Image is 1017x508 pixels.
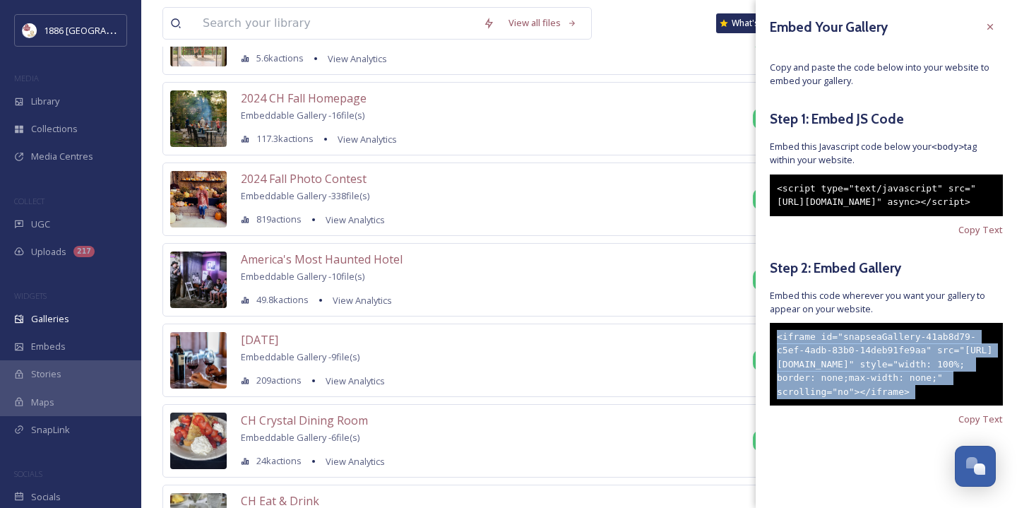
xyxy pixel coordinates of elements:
span: WIDGETS [14,290,47,301]
span: Collections [31,122,78,136]
span: Copy Text [958,413,1003,426]
span: View Analytics [333,294,392,307]
span: Library [31,95,59,108]
span: Galleries [31,312,69,326]
span: Embeds [31,340,66,353]
button: Open Chat [955,446,996,487]
span: 2024 Fall Photo Contest [241,171,367,187]
a: View all files [501,9,584,37]
a: What's New [716,13,787,33]
h5: Step 2: Embed Gallery [770,258,1003,278]
span: 5.6k actions [256,52,304,65]
span: [DATE] [241,332,278,348]
div: 217 [73,246,95,257]
span: Embeddable Gallery - 9 file(s) [241,350,359,363]
span: View Analytics [328,52,387,65]
a: View Analytics [326,292,392,309]
img: 7107549b-0fed-41e3-a82d-af4d571b551b.jpg [170,413,227,469]
span: UGC [31,218,50,231]
span: 2024 CH Fall Homepage [241,90,367,106]
img: logos.png [23,23,37,37]
img: 2d158ecf-a182-4016-875b-6ff5e5c2bd9b.jpg [170,171,227,228]
span: Embeddable Gallery - 6 file(s) [241,431,359,444]
span: Embeddable Gallery - 338 file(s) [241,189,369,202]
span: America's Most Haunted Hotel [241,252,403,267]
span: Embed this Javascript code below your tag within your website. [770,140,1003,167]
a: View Analytics [319,453,385,470]
span: MEDIA [14,73,39,83]
span: SOCIALS [14,468,42,479]
img: 08dcc526-ee60-4b57-91cf-da4f7f768fb8.jpg [170,90,227,147]
span: Embeddable Gallery - 10 file(s) [241,270,364,283]
span: Copy Text [958,223,1003,237]
span: Embeddable Gallery - 16 file(s) [241,109,364,122]
a: View Analytics [319,211,385,228]
span: View Analytics [338,133,397,146]
span: 24k actions [256,454,302,468]
span: 819 actions [256,213,302,226]
span: 1886 [GEOGRAPHIC_DATA] [44,23,155,37]
span: 209 actions [256,374,302,387]
a: View Analytics [331,131,397,148]
span: CH Crystal Dining Room [241,413,368,428]
span: Stories [31,367,61,381]
div: <script type="text/javascript" src="[URL][DOMAIN_NAME]" async></script> [770,175,1003,216]
span: Maps [31,396,54,409]
a: View Analytics [321,50,387,67]
img: 1f67abb0-5ffa-45ce-8079-c04ab5ee4c9b.jpg [170,332,227,389]
span: Uploads [31,245,66,259]
h3: Embed Your Gallery [770,17,888,37]
span: Socials [31,490,61,504]
img: 174e7265-3a7e-4770-8714-c449263902a9.jpg [170,252,227,308]
span: View Analytics [326,213,385,226]
span: View Analytics [326,374,385,387]
span: SnapLink [31,423,70,437]
span: Media Centres [31,150,93,163]
a: View Analytics [319,372,385,389]
h5: Step 1: Embed JS Code [770,109,1003,129]
span: 117.3k actions [256,132,314,146]
span: COLLECT [14,196,44,206]
div: <iframe id="snapseaGallery-41ab8d79-c5ef-4adb-83b0-14deb91fe9aa" src="[URL][DOMAIN_NAME]" style="... [770,323,1003,406]
span: Copy and paste the code below into your website to embed your gallery. [770,61,1003,88]
span: 49.8k actions [256,293,309,307]
input: Search your library [196,8,476,39]
span: View Analytics [326,455,385,468]
span: Embed this code wherever you want your gallery to appear on your website. [770,289,1003,316]
span: <body> [932,141,964,152]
